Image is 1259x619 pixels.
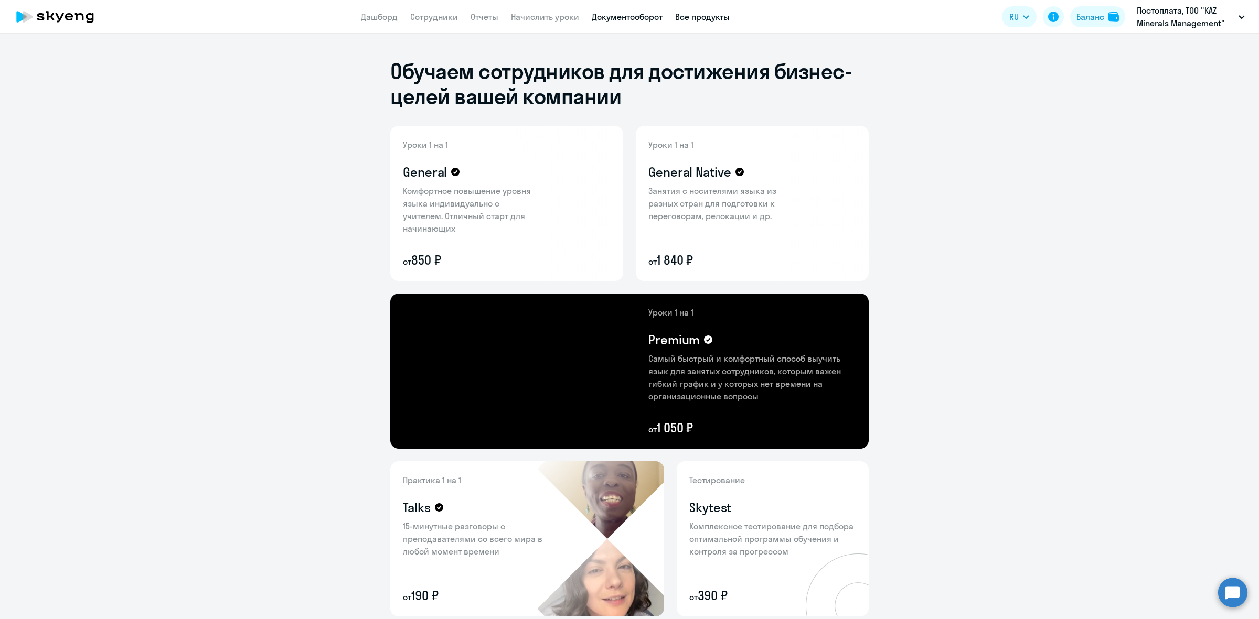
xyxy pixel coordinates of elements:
[537,461,664,616] img: talks-bg.png
[511,12,579,22] a: Начислить уроки
[689,587,856,604] p: 390 ₽
[361,12,398,22] a: Дашборд
[1070,6,1125,27] button: Балансbalance
[648,306,856,319] p: Уроки 1 на 1
[403,587,550,604] p: 190 ₽
[403,520,550,558] p: 15-минутные разговоры с преподавателями со всего мира в любой момент времени
[1137,4,1234,29] p: Постоплата, ТОО "KAZ Minerals Management"
[648,331,700,348] h4: Premium
[648,164,731,180] h4: General Native
[689,499,731,516] h4: Skytest
[1108,12,1119,22] img: balance
[403,474,550,486] p: Практика 1 на 1
[403,164,447,180] h4: General
[403,138,539,151] p: Уроки 1 на 1
[403,256,411,267] small: от
[689,520,856,558] p: Комплексное тестирование для подбора оптимальной программы обучения и контроля за прогрессом
[471,12,498,22] a: Отчеты
[689,474,856,486] p: Тестирование
[1002,6,1037,27] button: RU
[675,12,730,22] a: Все продукты
[503,294,869,449] img: premium-content-bg.png
[390,59,869,109] h1: Обучаем сотрудников для достижения бизнес-целей вашей компании
[648,252,785,268] p: 1 840 ₽
[648,424,657,435] small: от
[390,126,548,281] img: general-content-bg.png
[1009,10,1019,23] span: RU
[689,592,698,602] small: от
[403,592,411,602] small: от
[648,352,856,403] p: Самый быстрый и комфортный способ выучить язык для занятых сотрудников, которым важен гибкий граф...
[403,184,539,235] p: Комфортное повышение уровня языка индивидуально с учителем. Отличный старт для начинающих
[648,419,856,436] p: 1 050 ₽
[648,138,785,151] p: Уроки 1 на 1
[403,499,431,516] h4: Talks
[1132,4,1250,29] button: Постоплата, ТОО "KAZ Minerals Management"
[592,12,663,22] a: Документооборот
[403,252,539,268] p: 850 ₽
[410,12,458,22] a: Сотрудники
[648,256,657,267] small: от
[648,184,785,222] p: Занятия с носителями языка из разных стран для подготовки к переговорам, релокации и др.
[1076,10,1104,23] div: Баланс
[636,126,801,281] img: general-native-content-bg.png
